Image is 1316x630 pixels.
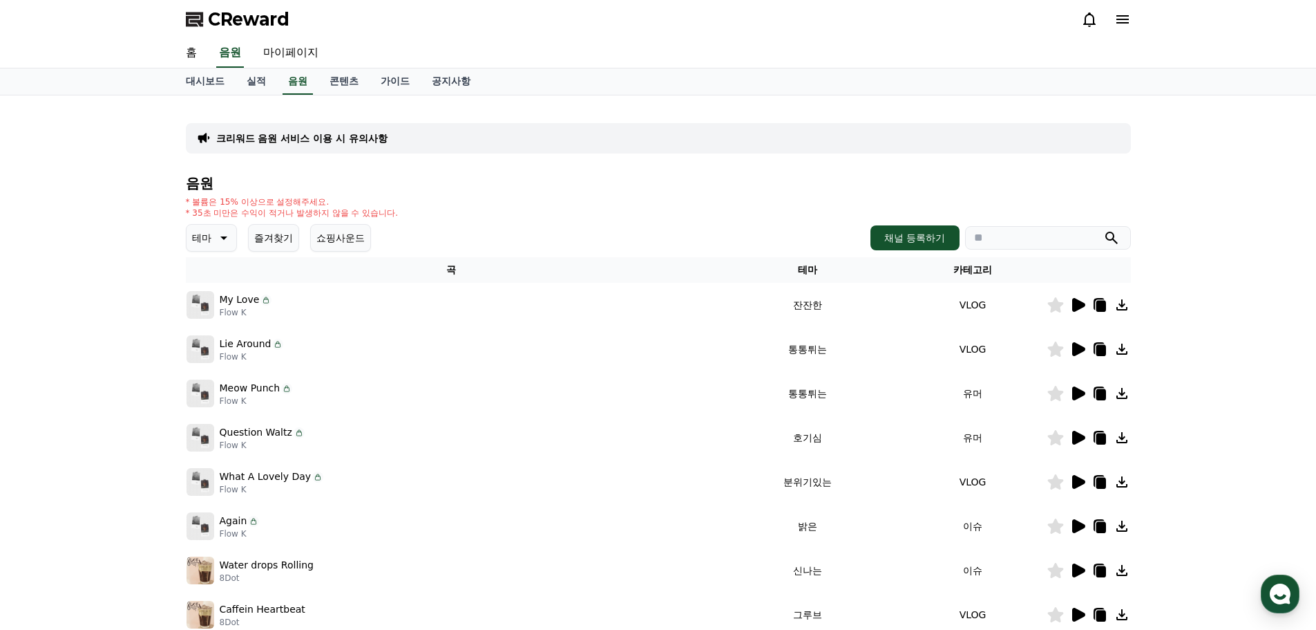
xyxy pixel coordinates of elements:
a: 콘텐츠 [318,68,370,95]
img: music [187,601,214,629]
p: Again [220,514,247,528]
a: Messages [91,438,178,473]
img: music [187,380,214,407]
td: 신나는 [716,548,899,593]
a: 음원 [216,39,244,68]
p: Question Waltz [220,425,292,440]
img: music [187,512,214,540]
p: Flow K [220,307,272,318]
p: Flow K [220,484,324,495]
img: music [187,557,214,584]
span: Settings [204,459,238,470]
a: 음원 [283,68,313,95]
button: 쇼핑사운드 [310,224,371,252]
img: music [187,468,214,496]
p: Water drops Rolling [220,558,314,573]
img: music [187,291,214,319]
button: 테마 [186,224,237,252]
a: 크리워드 음원 서비스 이용 시 유의사항 [216,131,388,145]
p: * 35초 미만은 수익이 적거나 발생하지 않을 수 있습니다. [186,207,399,219]
p: Flow K [220,528,260,539]
a: CReward [186,8,289,30]
td: 통통튀는 [716,371,899,416]
a: 마이페이지 [252,39,330,68]
p: Flow K [220,351,284,362]
a: 실적 [236,68,277,95]
span: Messages [115,460,155,471]
p: Flow K [220,396,293,407]
td: 이슈 [899,548,1047,593]
td: VLOG [899,283,1047,327]
p: Lie Around [220,337,271,351]
th: 곡 [186,257,717,283]
td: 잔잔한 [716,283,899,327]
a: 가이드 [370,68,421,95]
td: 유머 [899,371,1047,416]
td: 밝은 [716,504,899,548]
th: 카테고리 [899,257,1047,283]
button: 즐겨찾기 [248,224,299,252]
p: Flow K [220,440,305,451]
h4: 음원 [186,176,1131,191]
td: VLOG [899,327,1047,371]
td: 유머 [899,416,1047,460]
button: 채널 등록하기 [870,225,959,250]
th: 테마 [716,257,899,283]
td: 분위기있는 [716,460,899,504]
p: 8Dot [220,617,305,628]
p: * 볼륨은 15% 이상으로 설정해주세요. [186,196,399,207]
p: Caffein Heartbeat [220,602,305,617]
td: 호기심 [716,416,899,460]
td: 이슈 [899,504,1047,548]
img: music [187,424,214,452]
a: Home [4,438,91,473]
p: What A Lovely Day [220,470,312,484]
a: Settings [178,438,265,473]
td: 통통튀는 [716,327,899,371]
a: 홈 [175,39,208,68]
a: 공지사항 [421,68,481,95]
p: My Love [220,293,260,307]
span: Home [35,459,59,470]
img: music [187,335,214,363]
span: CReward [208,8,289,30]
p: 테마 [192,228,211,248]
p: Meow Punch [220,381,280,396]
a: 대시보드 [175,68,236,95]
td: VLOG [899,460,1047,504]
p: 8Dot [220,573,314,584]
